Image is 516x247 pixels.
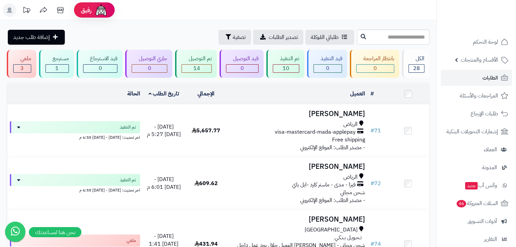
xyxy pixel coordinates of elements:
[311,33,339,41] span: طلباتي المُوكلة
[357,65,394,72] div: 0
[441,106,512,122] a: طلبات الإرجاع
[441,213,512,229] a: أدوات التسويق
[99,64,102,72] span: 0
[230,110,365,118] h3: [PERSON_NAME]
[233,33,246,41] span: تصفية
[461,55,498,65] span: الأقسام والمنتجات
[441,70,512,86] a: الطلبات
[83,65,117,72] div: 0
[343,120,358,128] span: الرياض
[370,179,381,187] a: #72
[124,50,174,78] a: جاري التوصيل 0
[253,30,303,45] a: تصدير الطلبات
[456,199,498,208] span: السلات المتروكة
[332,136,365,144] span: Free shipping
[441,159,512,176] a: المدونة
[340,188,365,197] span: شحن مجاني
[10,133,140,140] div: اخر تحديث: [DATE] - [DATE] 6:55 م
[370,127,374,135] span: #
[230,216,365,223] h3: [PERSON_NAME]
[174,50,218,78] a: تم التوصيل 14
[192,127,220,135] span: 5,657.77
[193,64,200,72] span: 14
[148,64,151,72] span: 0
[149,90,179,98] a: تاريخ الطلب
[441,123,512,140] a: إشعارات التحويلات البنكية
[273,55,299,63] div: تم التنفيذ
[13,33,50,41] span: إضافة طلب جديد
[374,64,377,72] span: 0
[343,173,358,181] span: الرياض
[356,55,394,63] div: بانتظار المراجعة
[227,105,367,157] td: - مصدر الطلب: الموقع الإلكتروني
[441,88,512,104] a: المراجعات والأسئلة
[46,65,69,72] div: 1
[413,64,420,72] span: 28
[292,181,356,189] span: فيزا - مدى - ماستر كارد -ابل باي
[275,128,356,136] span: visa-mastercard-mada-applepay
[441,195,512,211] a: السلات المتروكة46
[484,234,497,244] span: التقارير
[132,55,167,63] div: جاري التوصيل
[241,64,244,72] span: 0
[181,55,212,63] div: تم التوصيل
[226,55,259,63] div: قيد التوصيل
[460,91,498,100] span: المراجعات والأسئلة
[326,64,329,72] span: 0
[348,50,401,78] a: بانتظار المراجعة 0
[273,65,299,72] div: 10
[120,124,136,131] span: تم التنفيذ
[473,37,498,47] span: لوحة التحكم
[147,175,181,191] span: [DATE] - [DATE] 6:01 م
[197,90,214,98] a: الإجمالي
[370,90,374,98] a: #
[75,50,124,78] a: قيد الاسترجاع 0
[218,30,251,45] button: تصفية
[370,179,374,187] span: #
[441,141,512,158] a: العملاء
[8,30,65,45] a: إضافة طلب جديد
[306,50,349,78] a: قيد التنفيذ 0
[464,181,497,190] span: وآتس آب
[283,64,289,72] span: 10
[218,50,265,78] a: قيد التوصيل 0
[467,217,497,226] span: أدوات التسويق
[127,90,140,98] a: الحالة
[127,237,136,244] span: ملغي
[441,177,512,194] a: وآتس آبجديد
[305,226,358,234] span: [GEOGRAPHIC_DATA]
[38,50,75,78] a: مسترجع 1
[484,145,497,154] span: العملاء
[45,55,69,63] div: مسترجع
[401,50,431,78] a: الكل28
[446,127,498,136] span: إشعارات التحويلات البنكية
[313,55,342,63] div: قيد التنفيذ
[20,64,24,72] span: 3
[94,3,108,17] img: ai-face.png
[265,50,306,78] a: تم التنفيذ 10
[350,90,365,98] a: العميل
[335,234,362,242] span: تـحـويـل بـنـكـي
[5,50,38,78] a: ملغي 3
[230,163,365,171] h3: [PERSON_NAME]
[147,123,181,139] span: [DATE] - [DATE] 5:27 م
[182,65,211,72] div: 14
[120,177,136,183] span: تم التنفيذ
[226,65,258,72] div: 0
[81,6,92,14] span: رفيق
[441,34,512,50] a: لوحة التحكم
[227,157,367,210] td: - مصدر الطلب: الموقع الإلكتروني
[465,182,478,189] span: جديد
[132,65,167,72] div: 0
[457,200,466,207] span: 46
[55,64,59,72] span: 1
[470,19,510,33] img: logo-2.png
[14,65,31,72] div: 3
[370,127,381,135] a: #71
[18,3,35,19] a: تحديثات المنصة
[83,55,118,63] div: قيد الاسترجاع
[305,30,354,45] a: طلباتي المُوكلة
[482,73,498,83] span: الطلبات
[269,33,298,41] span: تصدير الطلبات
[13,55,31,63] div: ملغي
